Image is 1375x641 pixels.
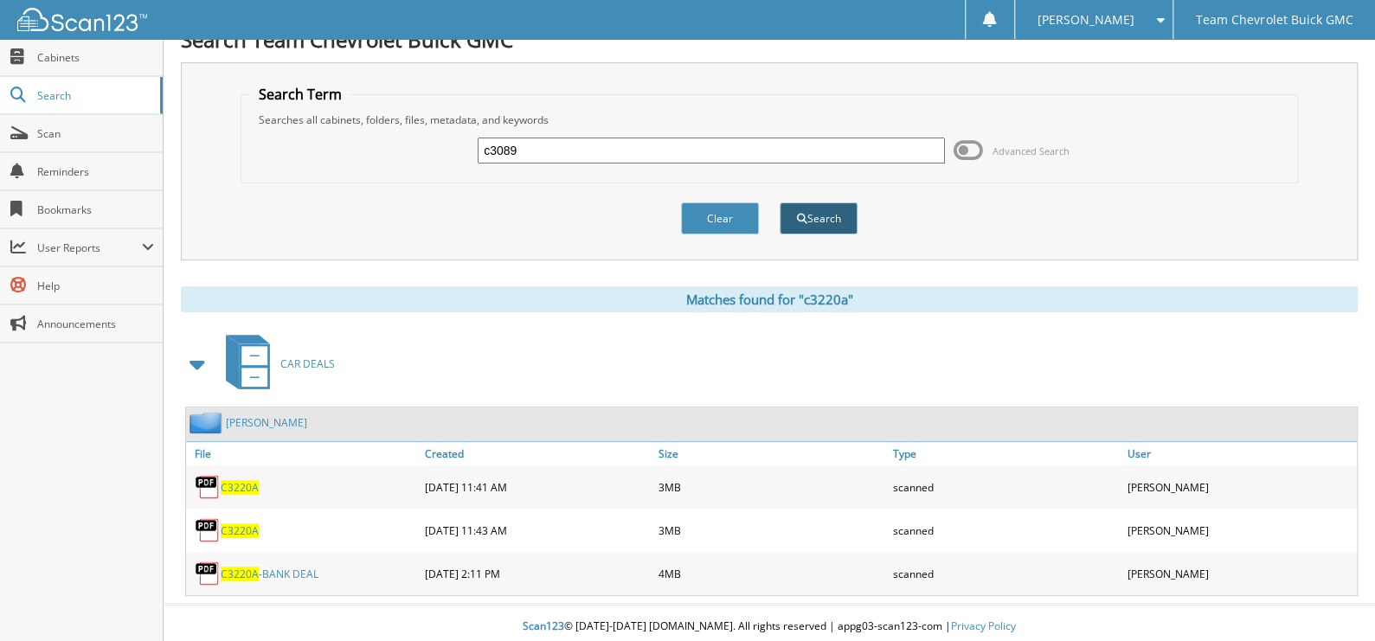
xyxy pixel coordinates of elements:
[226,415,307,430] a: [PERSON_NAME]
[250,112,1288,127] div: Searches all cabinets, folders, files, metadata, and keywords
[221,567,259,581] span: C3220A
[37,164,154,179] span: Reminders
[280,356,335,371] span: CAR DEALS
[421,442,655,465] a: Created
[889,513,1123,548] div: scanned
[195,561,221,587] img: PDF.png
[1122,442,1357,465] a: User
[654,470,889,504] div: 3MB
[523,619,564,633] span: Scan123
[37,50,154,65] span: Cabinets
[37,240,142,255] span: User Reports
[889,556,1123,591] div: scanned
[190,412,226,433] img: folder2.png
[1037,15,1134,25] span: [PERSON_NAME]
[37,88,151,103] span: Search
[1122,470,1357,504] div: [PERSON_NAME]
[993,144,1070,157] span: Advanced Search
[221,480,259,495] a: C3220A
[889,442,1123,465] a: Type
[195,517,221,543] img: PDF.png
[37,126,154,141] span: Scan
[889,470,1123,504] div: scanned
[1122,513,1357,548] div: [PERSON_NAME]
[37,202,154,217] span: Bookmarks
[37,279,154,293] span: Help
[421,470,655,504] div: [DATE] 11:41 AM
[951,619,1016,633] a: Privacy Policy
[780,202,858,234] button: Search
[181,25,1358,54] h1: Search Team Chevrolet Buick GMC
[186,442,421,465] a: File
[181,286,1358,312] div: Matches found for "c3220a"
[221,523,259,538] a: C3220A
[195,474,221,500] img: PDF.png
[681,202,759,234] button: Clear
[654,442,889,465] a: Size
[37,317,154,331] span: Announcements
[1122,556,1357,591] div: [PERSON_NAME]
[421,513,655,548] div: [DATE] 11:43 AM
[421,556,655,591] div: [DATE] 2:11 PM
[250,85,350,104] legend: Search Term
[17,8,147,31] img: scan123-logo-white.svg
[221,567,318,581] a: C3220A-BANK DEAL
[1288,558,1375,641] iframe: Chat Widget
[1196,15,1353,25] span: Team Chevrolet Buick GMC
[654,513,889,548] div: 3MB
[215,330,335,398] a: CAR DEALS
[654,556,889,591] div: 4MB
